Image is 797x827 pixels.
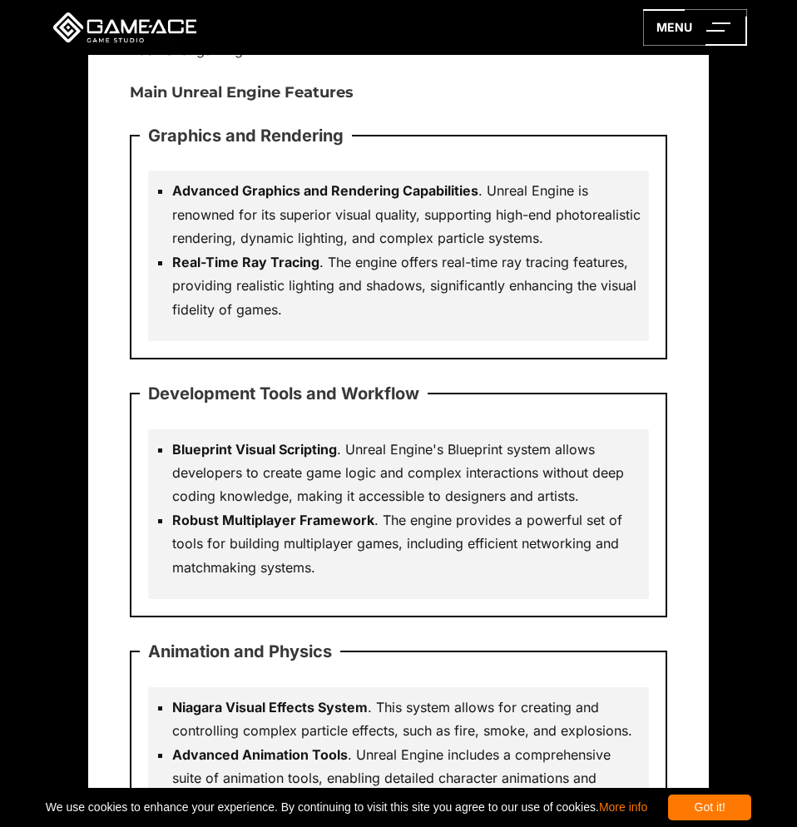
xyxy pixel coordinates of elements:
[172,746,348,763] strong: Advanced Animation Tools
[46,795,647,820] span: We use cookies to enhance your experience. By continuing to visit this site you agree to our use ...
[140,371,428,418] p: Development Tools and Workflow
[130,85,667,102] h3: Main Unreal Engine Features
[140,629,340,676] p: Animation and Physics
[172,508,641,579] li: . The engine provides a powerful set of tools for building multiplayer games, including efficient...
[599,800,647,814] a: More info
[172,696,641,743] li: . This system allows for creating and controlling complex particle effects, such as fire, smoke, ...
[172,179,641,250] li: . Unreal Engine is renowned for its superior visual quality, supporting high-end photorealistic r...
[643,9,747,46] a: menu
[140,113,352,160] p: Graphics and Rendering
[172,699,368,716] strong: Niagara Visual Effects System
[172,441,337,458] strong: Blueprint Visual Scripting
[172,182,478,199] strong: Advanced Graphics and Rendering Capabilities
[172,743,641,814] li: . Unreal Engine includes a comprehensive suite of animation tools, enabling detailed character an...
[172,254,319,270] strong: Real-Time Ray Tracing
[172,512,374,528] strong: Robust Multiplayer Framework
[172,250,641,321] li: . The engine offers real-time ray tracing features, providing realistic lighting and shadows, sig...
[668,795,751,820] div: Got it!
[172,438,641,508] li: . Unreal Engine's Blueprint system allows developers to create game logic and complex interaction...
